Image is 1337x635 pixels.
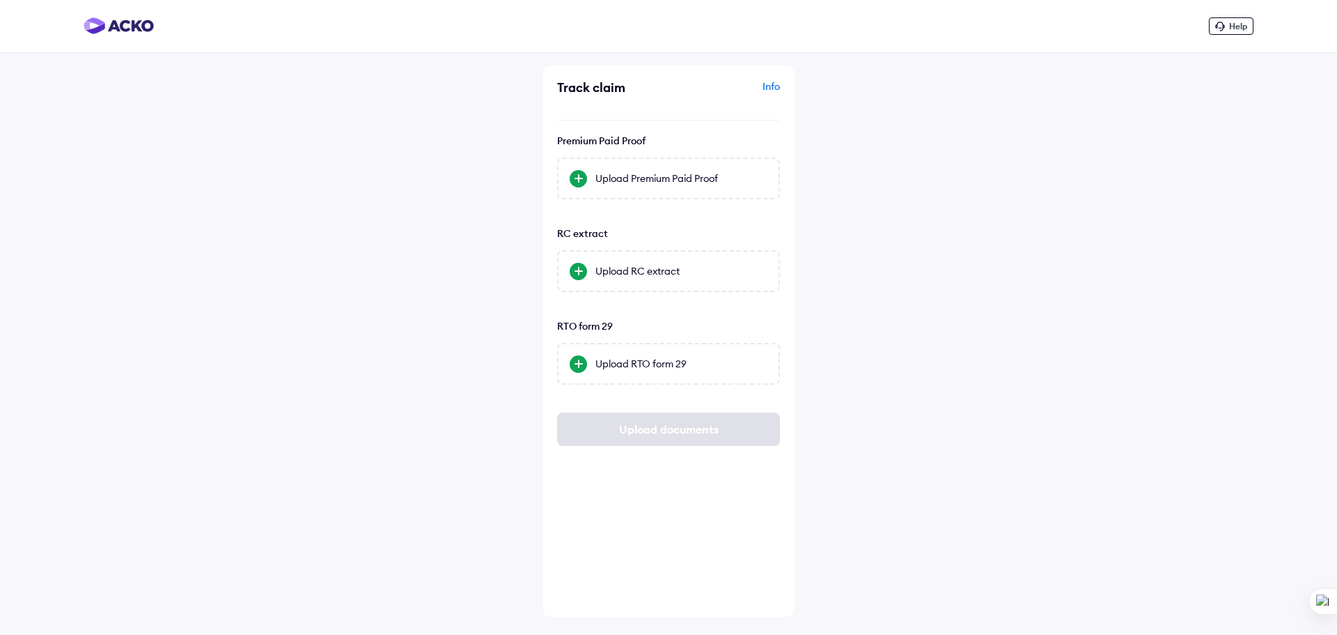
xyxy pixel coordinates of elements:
[595,357,767,371] div: Upload RTO form 29
[1229,21,1247,31] span: Help
[557,135,780,147] div: Premium Paid Proof
[557,79,665,95] div: Track claim
[595,264,767,278] div: Upload RC extract
[672,79,780,106] div: Info
[557,227,780,240] div: RC extract
[84,17,154,34] img: horizontal-gradient.png
[595,171,767,185] div: Upload Premium Paid Proof
[557,320,780,332] div: RTO form 29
